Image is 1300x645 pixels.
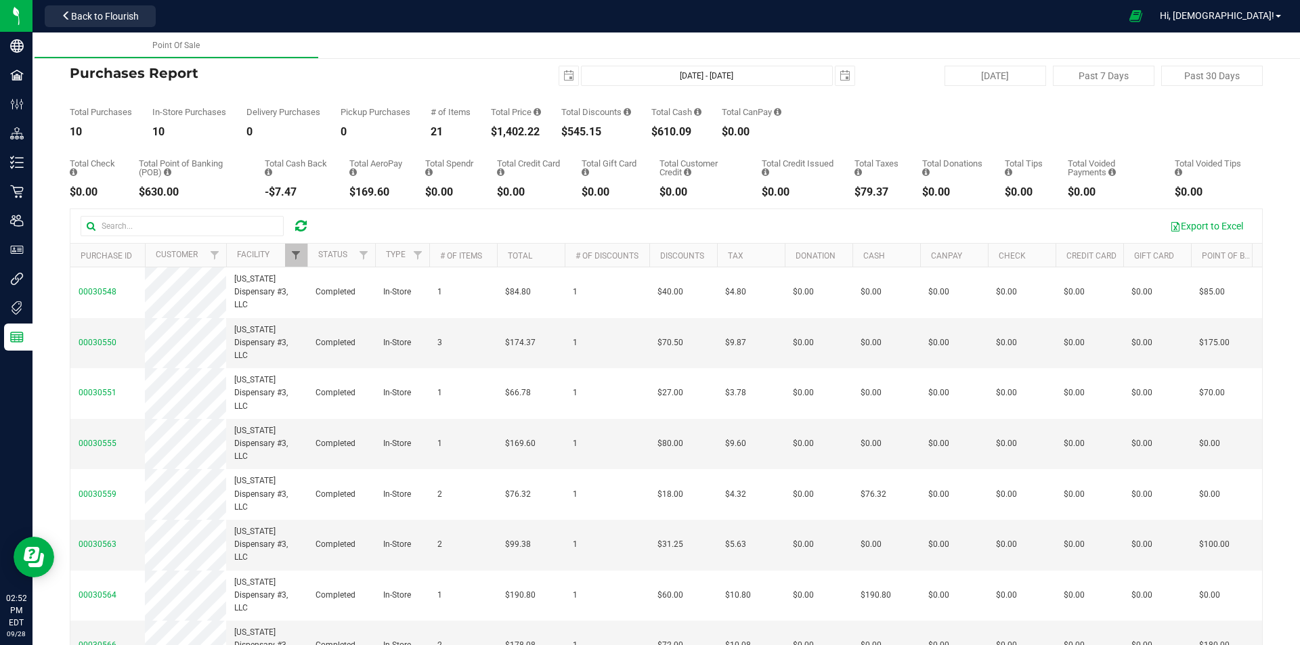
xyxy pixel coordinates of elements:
a: Purchase ID [81,251,132,261]
span: Back to Flourish [71,11,139,22]
div: $0.00 [1068,187,1154,198]
i: Sum of the cash-back amounts from rounded-up electronic payments for all purchases in the date ra... [265,168,272,177]
i: Sum of the successful, non-voided CanPay payment transactions for all purchases in the date range. [774,108,781,116]
span: $10.80 [725,589,751,602]
h4: Purchases Report [70,66,467,81]
span: $9.87 [725,336,746,349]
span: 1 [573,386,578,399]
span: $0.00 [1064,437,1085,450]
a: Check [999,251,1026,261]
span: 1 [573,488,578,501]
span: In-Store [383,488,411,501]
span: [US_STATE] Dispensary #3, LLC [234,576,299,615]
span: $27.00 [657,386,683,399]
div: Total Gift Card [582,159,639,177]
span: $0.00 [793,538,814,551]
span: $0.00 [928,336,949,349]
span: select [836,66,854,85]
span: $169.60 [505,437,536,450]
span: $0.00 [1131,286,1152,298]
span: $0.00 [1064,336,1085,349]
span: [US_STATE] Dispensary #3, LLC [234,525,299,564]
span: $9.60 [725,437,746,450]
div: Total AeroPay [349,159,405,177]
div: Total Spendr [425,159,477,177]
a: Tax [728,251,743,261]
span: Completed [316,437,355,450]
span: $0.00 [1199,437,1220,450]
inline-svg: Distribution [10,127,24,140]
span: $40.00 [657,286,683,298]
span: $4.80 [725,286,746,298]
div: 10 [152,127,226,137]
inline-svg: Company [10,39,24,53]
div: Total Cash Back [265,159,329,177]
span: [US_STATE] Dispensary #3, LLC [234,273,299,312]
div: $630.00 [139,187,244,198]
span: $0.00 [793,437,814,450]
div: 0 [341,127,410,137]
span: 00030559 [79,489,116,499]
a: Customer [156,250,198,259]
span: $60.00 [657,589,683,602]
div: $0.00 [70,187,118,198]
span: $0.00 [928,589,949,602]
div: Total Customer Credit [659,159,741,177]
span: In-Store [383,538,411,551]
inline-svg: Integrations [10,272,24,286]
span: $0.00 [793,336,814,349]
span: $175.00 [1199,336,1230,349]
span: $0.00 [996,488,1017,501]
span: $5.63 [725,538,746,551]
span: $0.00 [996,336,1017,349]
span: [US_STATE] Dispensary #3, LLC [234,374,299,413]
span: $0.00 [793,286,814,298]
a: # of Items [440,251,482,261]
span: $0.00 [1064,488,1085,501]
div: # of Items [431,108,471,116]
span: $0.00 [1199,589,1220,602]
span: 1 [573,336,578,349]
i: Sum of all account credit issued for all refunds from returned purchases in the date range. [762,168,769,177]
span: 1 [573,538,578,551]
button: Past 30 Days [1161,66,1263,86]
a: CanPay [931,251,962,261]
div: Total Price [491,108,541,116]
span: 00030550 [79,338,116,347]
i: Sum of the successful, non-voided cash payment transactions for all purchases in the date range. ... [694,108,701,116]
span: $0.00 [1064,386,1085,399]
div: $0.00 [762,187,834,198]
span: [US_STATE] Dispensary #3, LLC [234,474,299,514]
div: $169.60 [349,187,405,198]
span: 1 [573,437,578,450]
span: $0.00 [1131,386,1152,399]
span: 1 [437,286,442,298]
span: 00030563 [79,539,116,549]
div: $1,402.22 [491,127,541,137]
a: Type [386,250,406,259]
span: In-Store [383,386,411,399]
i: Sum of the successful, non-voided AeroPay payment transactions for all purchases in the date range. [349,168,357,177]
span: $174.37 [505,336,536,349]
span: Completed [316,336,355,349]
span: $0.00 [928,538,949,551]
span: $99.38 [505,538,531,551]
div: -$7.47 [265,187,329,198]
i: Sum of the total taxes for all purchases in the date range. [854,168,862,177]
button: Export to Excel [1161,215,1252,238]
p: 09/28 [6,629,26,639]
i: Sum of the successful, non-voided Spendr payment transactions for all purchases in the date range. [425,168,433,177]
span: $190.80 [861,589,891,602]
div: $0.00 [582,187,639,198]
a: Cash [863,251,885,261]
a: Filter [204,244,226,267]
span: $0.00 [1131,488,1152,501]
span: $0.00 [996,538,1017,551]
span: $84.80 [505,286,531,298]
span: Hi, [DEMOGRAPHIC_DATA]! [1160,10,1274,21]
i: Sum of all round-up-to-next-dollar total price adjustments for all purchases in the date range. [922,168,930,177]
div: Total Credit Card [497,159,561,177]
i: Sum of the total prices of all purchases in the date range. [534,108,541,116]
i: Sum of the successful, non-voided credit card payment transactions for all purchases in the date ... [497,168,504,177]
div: In-Store Purchases [152,108,226,116]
